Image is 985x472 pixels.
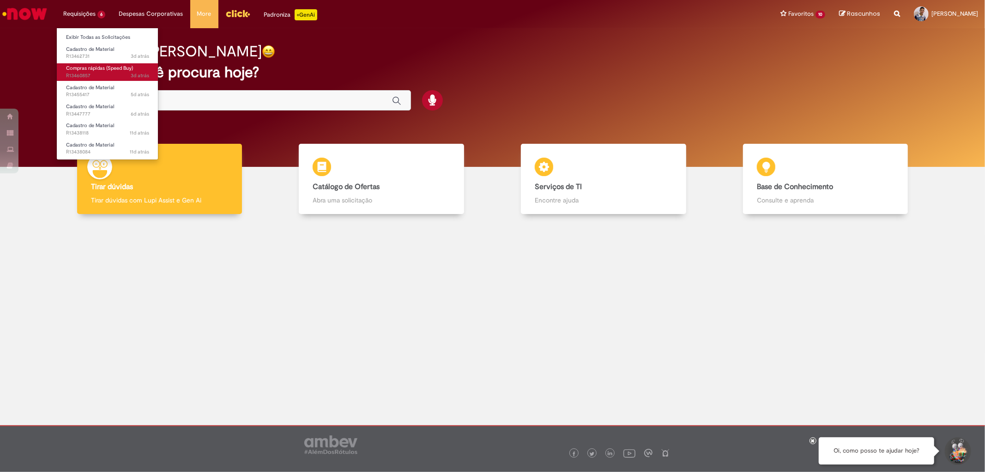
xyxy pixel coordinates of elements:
[48,144,271,215] a: Tirar dúvidas Tirar dúvidas com Lupi Assist e Gen Ai
[57,32,158,43] a: Exibir Todas as Solicitações
[535,196,672,205] p: Encontre ajuda
[66,91,149,98] span: R13455417
[943,437,971,465] button: Iniciar Conversa de Suporte
[590,452,594,456] img: logo_footer_twitter.png
[130,129,149,136] time: 21/08/2025 21:01:41
[130,148,149,155] span: 11d atrás
[66,110,149,118] span: R13447777
[757,182,833,191] b: Base de Conhecimento
[91,196,228,205] p: Tirar dúvidas com Lupi Assist e Gen Ai
[131,53,149,60] span: 3d atrás
[63,9,96,18] span: Requisições
[57,44,158,61] a: Aberto R13462731 : Cadastro de Material
[56,28,158,160] ul: Requisições
[131,110,149,117] span: 6d atrás
[131,91,149,98] span: 5d atrás
[271,144,493,215] a: Catálogo de Ofertas Abra uma solicitação
[1,5,48,23] img: ServiceNow
[66,72,149,80] span: R13460857
[97,11,105,18] span: 6
[714,144,937,215] a: Base de Conhecimento Consulte e aprenda
[66,129,149,137] span: R13438118
[66,122,114,129] span: Cadastro de Material
[131,72,149,79] span: 3d atrás
[757,196,894,205] p: Consulte e aprenda
[119,9,183,18] span: Despesas Corporativas
[66,141,114,148] span: Cadastro de Material
[788,9,814,18] span: Favoritos
[130,148,149,155] time: 21/08/2025 19:59:08
[313,182,380,191] b: Catálogo de Ofertas
[197,9,212,18] span: More
[131,91,149,98] time: 28/08/2025 07:16:23
[535,182,582,191] b: Serviços de TI
[295,9,317,20] p: +GenAi
[57,140,158,157] a: Aberto R13438084 : Cadastro de Material
[91,182,133,191] b: Tirar dúvidas
[57,63,158,80] a: Aberto R13460857 : Compras rápidas (Speed Buy)
[661,449,670,457] img: logo_footer_naosei.png
[493,144,715,215] a: Serviços de TI Encontre ajuda
[57,121,158,138] a: Aberto R13438118 : Cadastro de Material
[66,46,114,53] span: Cadastro de Material
[304,435,357,454] img: logo_footer_ambev_rotulo_gray.png
[57,83,158,100] a: Aberto R13455417 : Cadastro de Material
[66,103,114,110] span: Cadastro de Material
[264,9,317,20] div: Padroniza
[313,196,450,205] p: Abra uma solicitação
[816,11,825,18] span: 10
[130,129,149,136] span: 11d atrás
[644,449,653,457] img: logo_footer_workplace.png
[847,9,880,18] span: Rascunhos
[225,6,250,20] img: click_logo_yellow_360x200.png
[131,110,149,117] time: 26/08/2025 11:22:47
[66,65,133,72] span: Compras rápidas (Speed Buy)
[839,10,880,18] a: Rascunhos
[623,447,635,459] img: logo_footer_youtube.png
[819,437,934,465] div: Oi, como posso te ajudar hoje?
[131,72,149,79] time: 29/08/2025 08:51:50
[85,43,262,60] h2: Bom dia, [PERSON_NAME]
[572,452,576,456] img: logo_footer_facebook.png
[66,148,149,156] span: R13438084
[608,451,612,457] img: logo_footer_linkedin.png
[66,84,114,91] span: Cadastro de Material
[66,53,149,60] span: R13462731
[262,45,275,58] img: happy-face.png
[931,10,978,18] span: [PERSON_NAME]
[85,64,900,80] h2: O que você procura hoje?
[57,102,158,119] a: Aberto R13447777 : Cadastro de Material
[131,53,149,60] time: 29/08/2025 14:39:25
